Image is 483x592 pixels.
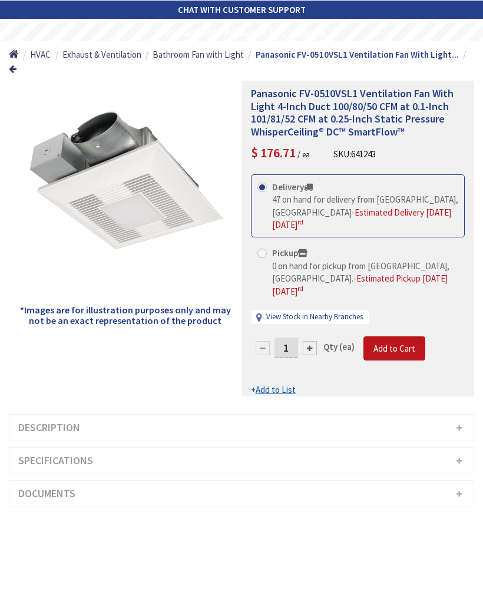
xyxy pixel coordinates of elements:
[256,384,296,395] u: Add to List
[251,87,454,138] span: Panasonic FV-0510VSL1 Ventilation Fan With Light 4-Inch Duct 100/80/50 CFM at 0.1-Inch 101/81/52 ...
[9,415,474,441] h3: Description
[272,260,449,284] span: 0 on hand for pickup from [GEOGRAPHIC_DATA], [GEOGRAPHIC_DATA].
[18,305,233,326] h5: *Images are for illustration purposes only and may not be an exact representation of the product
[62,48,141,61] a: Exhaust & Ventilation
[251,144,258,161] span: $
[272,194,458,217] span: 47 on hand for delivery from [GEOGRAPHIC_DATA], [GEOGRAPHIC_DATA]
[30,48,51,61] a: HVAC
[18,81,233,296] img: Panasonic FV-0510VSL1 Ventilation Fan With Light 4-Inch Duct 100/80/50 CFM at 0.1-Inch 101/81/52 ...
[373,343,415,354] span: Add to Cart
[272,260,458,297] div: -
[323,341,355,352] strong: Qty (ea)
[266,312,363,323] a: View Stock in Nearby Branches
[363,336,425,361] button: Add to Cart
[251,384,296,395] span: +
[62,49,141,60] span: Exhaust & Ventilation
[30,49,51,60] span: HVAC
[272,193,458,231] div: -
[178,4,306,15] strong: CHAT WITH CUSTOMER SUPPORT
[153,48,244,61] a: Bathroom Fan with Light
[260,144,296,161] span: 176.71
[256,49,459,60] strong: Panasonic FV-0510VSL1 Ventilation Fan With Light...
[153,49,244,60] span: Bathroom Fan with Light
[333,148,376,160] div: SKU:
[272,273,448,296] span: Estimated Pickup [DATE][DATE]
[272,207,451,230] span: Estimated Delivery [DATE][DATE]
[9,448,474,474] h3: Specifications
[297,150,310,160] small: / ea
[251,383,296,396] a: +Add to List
[274,338,298,358] input: Qty
[272,181,313,193] strong: Delivery
[351,148,376,160] span: 641243
[272,247,307,259] strong: Pickup
[297,285,303,293] sup: rd
[156,27,325,38] rs-layer: Free Same Day Pickup at 19 Locations
[297,218,303,226] sup: rd
[9,481,474,507] h3: Documents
